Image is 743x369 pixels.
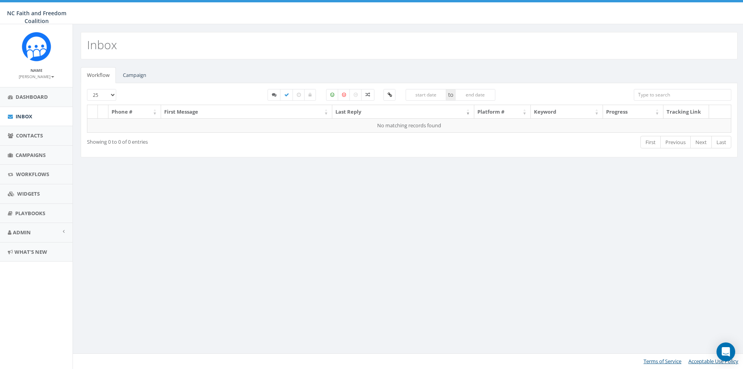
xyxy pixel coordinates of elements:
[87,118,731,132] td: No matching records found
[338,89,350,101] label: Negative
[383,89,395,101] label: Clicked
[87,135,349,146] div: Showing 0 to 0 of 0 entries
[268,89,281,101] label: Started
[361,89,374,101] label: Mixed
[280,89,293,101] label: Completed
[711,136,731,149] a: Last
[688,358,738,365] a: Acceptable Use Policy
[87,38,117,51] h2: Inbox
[640,136,661,149] a: First
[30,68,43,73] small: Name
[13,229,31,236] span: Admin
[326,89,339,101] label: Positive
[16,132,43,139] span: Contacts
[474,105,531,119] th: Platform #: activate to sort column ascending
[16,93,48,100] span: Dashboard
[332,105,474,119] th: Last Reply: activate to sort column ascending
[161,105,332,119] th: First Message: activate to sort column ascending
[663,105,709,119] th: Tracking Link
[22,32,51,61] img: Rally_Corp_Icon.png
[690,136,712,149] a: Next
[16,152,46,159] span: Campaigns
[716,342,735,361] div: Open Intercom Messenger
[16,171,49,178] span: Workflows
[406,89,446,101] input: start date
[117,67,153,83] a: Campaign
[644,358,681,365] a: Terms of Service
[16,113,32,120] span: Inbox
[19,73,54,80] a: [PERSON_NAME]
[603,105,663,119] th: Progress: activate to sort column ascending
[660,136,691,149] a: Previous
[81,67,116,83] a: Workflow
[19,74,54,79] small: [PERSON_NAME]
[455,89,496,101] input: end date
[531,105,603,119] th: Keyword: activate to sort column ascending
[108,105,161,119] th: Phone #: activate to sort column ascending
[349,89,362,101] label: Neutral
[7,9,66,25] span: NC Faith and Freedom Coalition
[634,89,731,101] input: Type to search
[304,89,316,101] label: Closed
[15,210,45,217] span: Playbooks
[14,248,47,255] span: What's New
[446,89,455,101] span: to
[293,89,305,101] label: Expired
[17,190,40,197] span: Widgets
